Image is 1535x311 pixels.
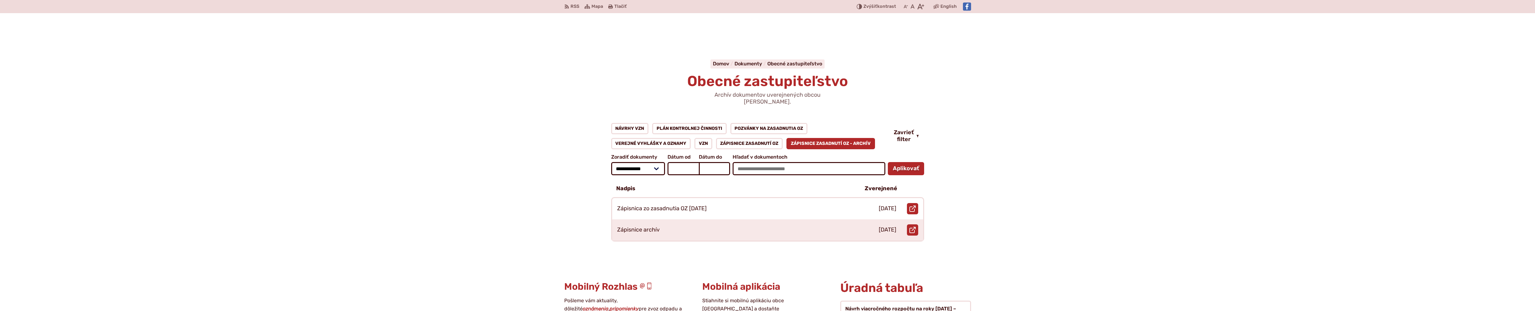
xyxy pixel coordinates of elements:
a: Návrhy VZN [611,123,649,134]
select: Zoradiť dokumenty [611,162,665,175]
a: Domov [713,61,734,67]
a: Obecné zastupiteľstvo [767,61,822,67]
span: RSS [571,3,579,10]
a: Zápisnice zasadnutí OZ - ARCHÍV [786,138,875,149]
span: Dátum od [668,154,699,160]
button: Aplikovať [888,162,924,175]
span: Obecné zastupiteľstvo [687,73,848,90]
span: Mapa [591,3,603,10]
h3: Mobilná aplikácia [702,282,833,292]
p: [DATE] [879,227,896,233]
p: Archív dokumentov uverejnených obcou [PERSON_NAME]. [693,92,843,105]
span: Dokumenty [734,61,762,67]
img: Prejsť na Facebook stránku [963,3,971,11]
p: [DATE] [879,205,896,212]
span: Hľadať v dokumentoch [733,154,885,160]
a: Dokumenty [734,61,767,67]
input: Dátum do [699,162,730,175]
p: Nadpis [616,185,635,192]
input: Dátum od [668,162,699,175]
button: Zavrieť filter [889,129,924,143]
a: Pozvánky na zasadnutia OZ [730,123,808,134]
span: Tlačiť [614,4,627,9]
span: Zvýšiť [863,4,877,9]
span: Dátum do [699,154,730,160]
h2: Úradná tabuľa [840,282,971,295]
span: kontrast [863,4,896,9]
p: Zverejnené [865,185,897,192]
a: English [939,3,958,10]
p: Zápisnice archív [617,227,660,233]
span: Zavrieť filter [894,129,914,143]
a: VZN [694,138,712,149]
span: English [940,3,957,10]
a: Zápisnice zasadnutí OZ [716,138,783,149]
a: Plán kontrolnej činnosti [652,123,727,134]
h3: Mobilný Rozhlas [564,282,695,292]
p: Zápisnica zo zasadnutia OZ [DATE] [617,205,707,212]
a: Verejné vyhlášky a oznamy [611,138,691,149]
input: Hľadať v dokumentoch [733,162,885,175]
span: Zoradiť dokumenty [611,154,665,160]
span: Domov [713,61,729,67]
